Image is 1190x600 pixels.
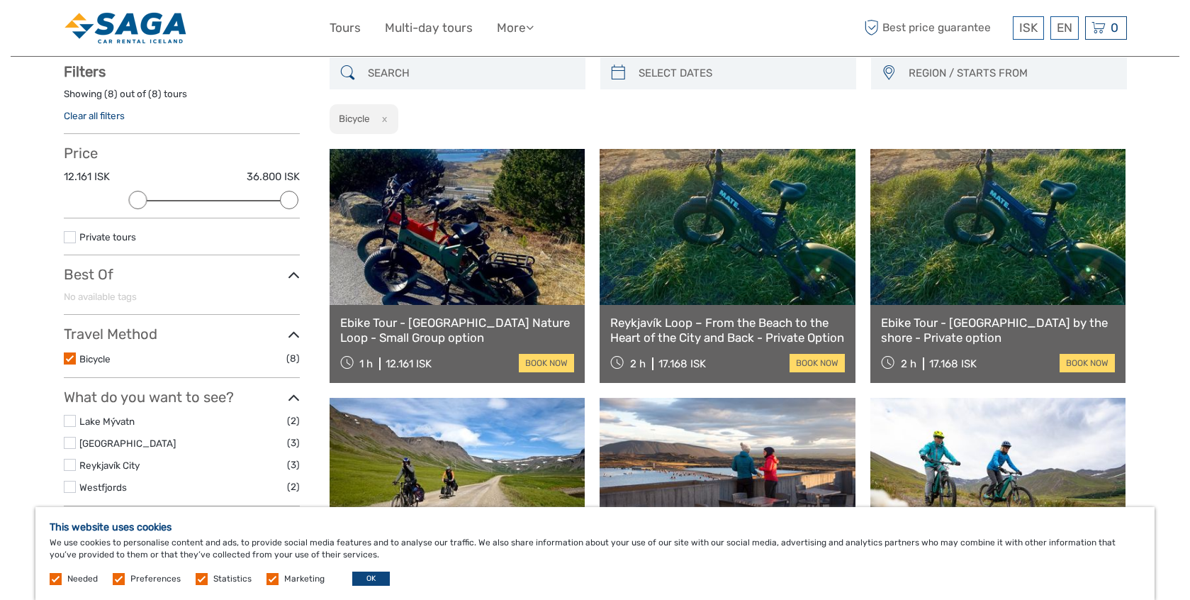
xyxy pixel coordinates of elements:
div: EN [1050,16,1079,40]
span: (8) [286,350,300,367]
a: book now [519,354,574,372]
div: We use cookies to personalise content and ads, to provide social media features and to analyse ou... [35,507,1155,600]
a: Clear all filters [64,110,125,121]
a: Reykjavík Loop – From the Beach to the Heart of the City and Back - Private Option [610,316,845,345]
button: OK [352,572,390,586]
label: Preferences [130,573,181,585]
a: Tours [330,18,361,38]
span: Best price guarantee [861,16,1009,40]
h5: This website uses cookies [50,521,1140,533]
button: x [372,111,391,126]
h3: Travel Method [64,326,300,343]
a: Private tours [79,231,136,243]
span: (3) [287,435,300,451]
span: (3) [287,457,300,473]
img: 3406-8afaa5dc-78b9-46c7-9589-349034b5856c_logo_small.png [64,11,188,45]
a: [GEOGRAPHIC_DATA] [79,438,176,449]
a: Ebike Tour - [GEOGRAPHIC_DATA] Nature Loop - Small Group option [340,316,575,345]
a: More [497,18,534,38]
a: book now [790,354,845,372]
h2: Bicycle [339,113,370,124]
div: 17.168 ISK [658,357,706,370]
h3: What do you want to see? [64,389,300,406]
label: 8 [152,87,158,101]
label: Needed [67,573,98,585]
a: Reykjavík City [79,460,140,471]
span: 1 h [359,357,373,370]
p: We're away right now. Please check back later! [20,25,160,36]
label: 8 [108,87,114,101]
label: 36.800 ISK [247,170,300,184]
a: Bicycle [79,353,111,365]
span: 2 h [630,357,646,370]
a: book now [1060,354,1115,372]
span: 2 h [901,357,916,370]
span: (2) [287,479,300,495]
span: No available tags [64,291,137,302]
button: REGION / STARTS FROM [902,62,1120,85]
a: Lake Mývatn [79,416,135,427]
label: 12.161 ISK [64,170,110,184]
div: 12.161 ISK [386,357,432,370]
strong: Filters [64,63,106,80]
label: Statistics [213,573,252,585]
label: Marketing [284,573,325,585]
a: Ebike Tour - [GEOGRAPHIC_DATA] by the shore - Private option [881,316,1116,345]
span: 0 [1108,21,1121,35]
button: Open LiveChat chat widget [163,22,180,39]
div: 17.168 ISK [929,357,977,370]
a: Westfjords [79,482,127,493]
input: SEARCH [362,61,578,86]
span: (2) [287,413,300,429]
a: Multi-day tours [385,18,473,38]
input: SELECT DATES [633,61,849,86]
h3: Best Of [64,266,300,283]
h3: Price [64,145,300,162]
span: ISK [1019,21,1038,35]
div: Showing ( ) out of ( ) tours [64,87,300,109]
